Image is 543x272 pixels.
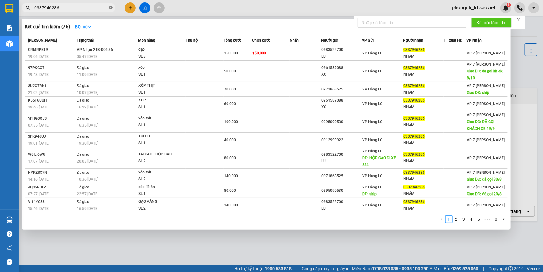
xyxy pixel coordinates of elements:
[138,176,185,183] div: SL: 2
[362,120,382,124] span: VP Hàng LC
[468,216,475,223] a: 4
[467,51,505,55] span: VP 7 [PERSON_NAME]
[224,156,236,160] span: 80.000
[252,38,270,43] span: Chưa cước
[28,83,75,89] div: SU2C7RK1
[138,158,185,165] div: SL: 2
[467,185,505,189] span: VP 7 [PERSON_NAME]
[321,47,362,53] div: 0983522700
[403,170,425,175] span: 0337946286
[467,102,505,106] span: VP 7 [PERSON_NAME]
[138,205,185,212] div: SL: 2
[77,84,90,88] span: Đã giao
[403,104,443,110] div: NHÂM
[77,38,94,43] span: Trạng thái
[403,66,425,70] span: 0337946286
[483,215,493,223] li: Next 5 Pages
[138,115,185,122] div: xốp thịt
[467,62,505,67] span: VP 7 [PERSON_NAME]
[453,216,460,223] a: 2
[403,140,443,146] div: NHÂM
[471,18,512,28] button: Kết nối tổng đài
[138,71,185,78] div: SL: 1
[446,216,452,223] a: 1
[403,116,425,121] span: 0337946286
[362,185,382,189] span: VP Hàng LC
[403,158,443,164] div: NHÂM
[224,120,238,124] span: 100.000
[138,64,185,71] div: xốp
[252,51,266,55] span: 150.000
[403,71,443,78] div: NHÂM
[321,205,362,212] div: LU
[6,25,13,31] img: solution-icon
[438,215,445,223] button: left
[467,156,505,160] span: VP 7 [PERSON_NAME]
[7,259,12,265] span: message
[362,149,382,153] span: VP Hàng LC
[28,38,57,43] span: [PERSON_NAME]
[502,217,506,221] span: right
[467,177,502,182] span: Giao DĐ: đã gọi 30/8
[77,66,90,70] span: Đã giao
[28,169,75,176] div: NYKZSX7N
[453,215,460,223] li: 2
[362,69,382,73] span: VP Hàng LC
[403,200,425,204] span: 0337946286
[290,38,299,43] span: Nhãn
[6,40,13,47] img: warehouse-icon
[362,87,382,91] span: VP Hàng LC
[224,138,236,142] span: 40.000
[445,215,453,223] li: 1
[28,90,49,95] span: 21:02 [DATE]
[77,200,90,204] span: Đã giao
[467,90,489,95] span: Giao DĐ: ship
[28,72,49,77] span: 19:48 [DATE]
[362,192,377,196] span: DĐ: ship
[138,89,185,96] div: SL: 1
[77,206,98,211] span: 16:59 [DATE]
[321,137,362,143] div: 0912999922
[26,6,30,10] span: search
[403,48,425,52] span: 0337946286
[77,54,98,59] span: 05:47 [DATE]
[138,53,185,60] div: SL: 3
[28,65,75,71] div: 97PKCQ7I
[403,176,443,182] div: NHÂM
[28,192,49,196] span: 07:27 [DATE]
[28,177,49,182] span: 14:16 [DATE]
[321,104,362,110] div: XÔI
[28,105,49,109] span: 19:46 [DATE]
[403,134,425,139] span: 0337946286
[186,38,198,43] span: Thu hộ
[467,120,495,131] span: Giao DĐ: ĐÃ GỌI KHÁCH OK 19/9
[403,84,425,88] span: 0337946286
[28,133,75,140] div: 3FK946UJ
[321,187,362,194] div: 0395090530
[7,245,12,251] span: notification
[321,97,362,104] div: 0961589088
[77,123,98,127] span: 16:35 [DATE]
[77,170,90,175] span: Đã giao
[362,102,382,106] span: VP Hàng LC
[358,18,466,28] input: Nhập số tổng đài
[34,4,108,11] input: Tìm tên, số ĐT hoặc mã đơn
[224,203,238,207] span: 140.000
[77,98,90,103] span: Đã giao
[28,54,49,59] span: 19:06 [DATE]
[77,177,98,182] span: 10:36 [DATE]
[321,38,338,43] span: Người gửi
[403,98,425,103] span: 0337946286
[460,215,468,223] li: 3
[467,170,505,175] span: VP 7 [PERSON_NAME]
[467,203,505,207] span: VP 7 [PERSON_NAME]
[28,151,75,158] div: W8ILI6WU
[475,215,483,223] li: 5
[28,97,75,104] div: K55F6UUH
[70,22,97,32] button: Bộ lọcdown
[28,206,49,211] span: 15:46 [DATE]
[28,115,75,122] div: YFHG3XJS
[224,38,241,43] span: Tổng cước
[440,217,443,221] span: left
[138,46,185,53] div: gạo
